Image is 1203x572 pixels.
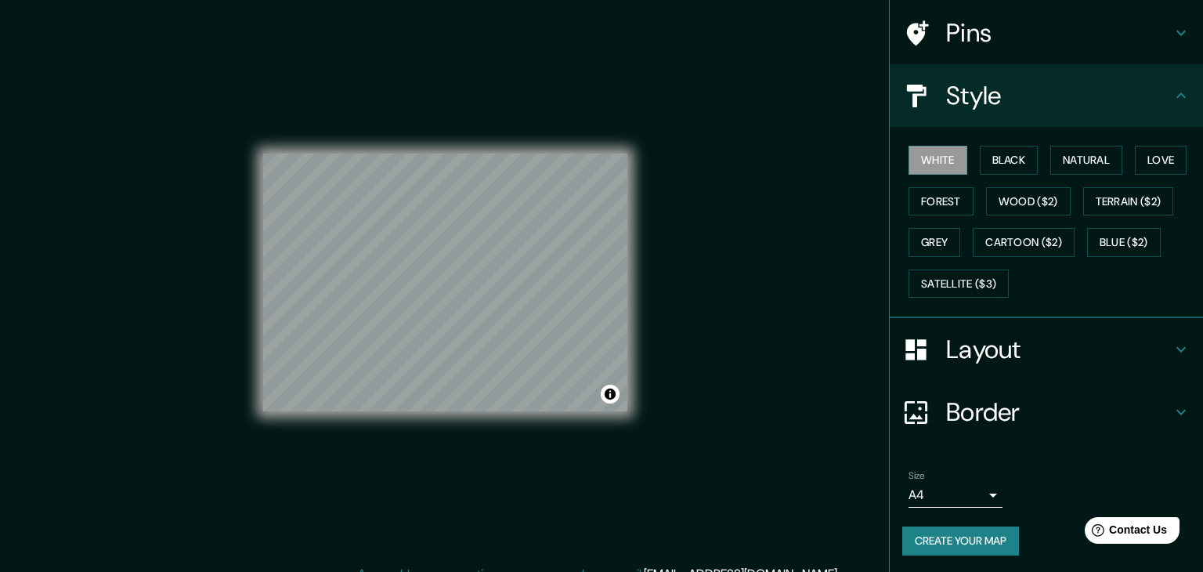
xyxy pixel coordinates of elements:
canvas: Map [263,154,627,411]
button: Natural [1050,146,1122,175]
div: Pins [890,2,1203,64]
button: Create your map [902,527,1019,556]
div: Border [890,381,1203,443]
h4: Style [946,80,1172,111]
button: Blue ($2) [1087,228,1161,257]
button: Cartoon ($2) [973,228,1075,257]
button: Black [980,146,1039,175]
button: Love [1135,146,1187,175]
div: Style [890,64,1203,127]
div: A4 [909,483,1002,508]
button: Forest [909,187,974,216]
iframe: Help widget launcher [1064,511,1186,555]
button: Terrain ($2) [1083,187,1174,216]
label: Size [909,469,925,483]
button: Wood ($2) [986,187,1071,216]
div: Layout [890,318,1203,381]
button: Satellite ($3) [909,270,1009,299]
h4: Layout [946,334,1172,365]
button: Grey [909,228,960,257]
h4: Border [946,396,1172,428]
h4: Pins [946,17,1172,49]
button: Toggle attribution [601,385,620,404]
button: White [909,146,967,175]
